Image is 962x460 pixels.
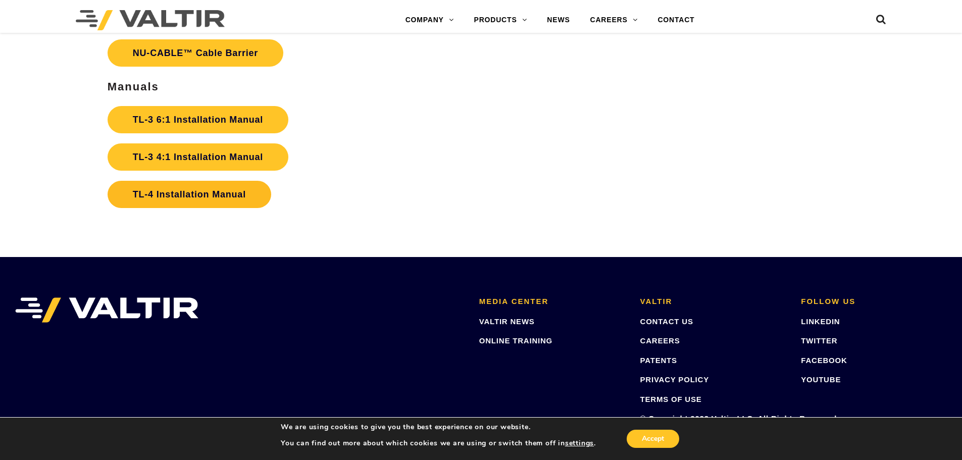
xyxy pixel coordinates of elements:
[479,336,552,345] a: ONLINE TRAINING
[479,297,625,306] h2: MEDIA CENTER
[479,317,535,326] a: VALTIR NEWS
[537,10,580,30] a: NEWS
[801,356,847,365] a: FACEBOOK
[640,336,680,345] a: CAREERS
[640,395,702,403] a: TERMS OF USE
[640,413,786,424] p: © Copyright 2023 Valtir, LLC. All Rights Reserved.
[464,10,537,30] a: PRODUCTS
[640,375,710,384] a: PRIVACY POLICY
[108,181,271,208] a: TL-4 Installation Manual
[647,10,704,30] a: CONTACT
[627,430,679,448] button: Accept
[395,10,464,30] a: COMPANY
[76,10,225,30] img: Valtir
[640,297,786,306] h2: VALTIR
[801,375,841,384] a: YOUTUBE
[801,297,947,306] h2: FOLLOW US
[640,317,693,326] a: CONTACT US
[580,10,648,30] a: CAREERS
[133,115,263,125] strong: TL-3 6:1 Installation Manual
[801,336,837,345] a: TWITTER
[108,106,288,133] a: TL-3 6:1 Installation Manual
[108,80,159,93] strong: Manuals
[281,439,596,448] p: You can find out more about which cookies we are using or switch them off in .
[801,317,840,326] a: LINKEDIN
[281,423,596,432] p: We are using cookies to give you the best experience on our website.
[108,39,283,67] a: NU-CABLE™ Cable Barrier
[565,439,594,448] button: settings
[640,356,677,365] a: PATENTS
[15,297,198,323] img: VALTIR
[108,143,288,171] a: TL-3 4:1 Installation Manual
